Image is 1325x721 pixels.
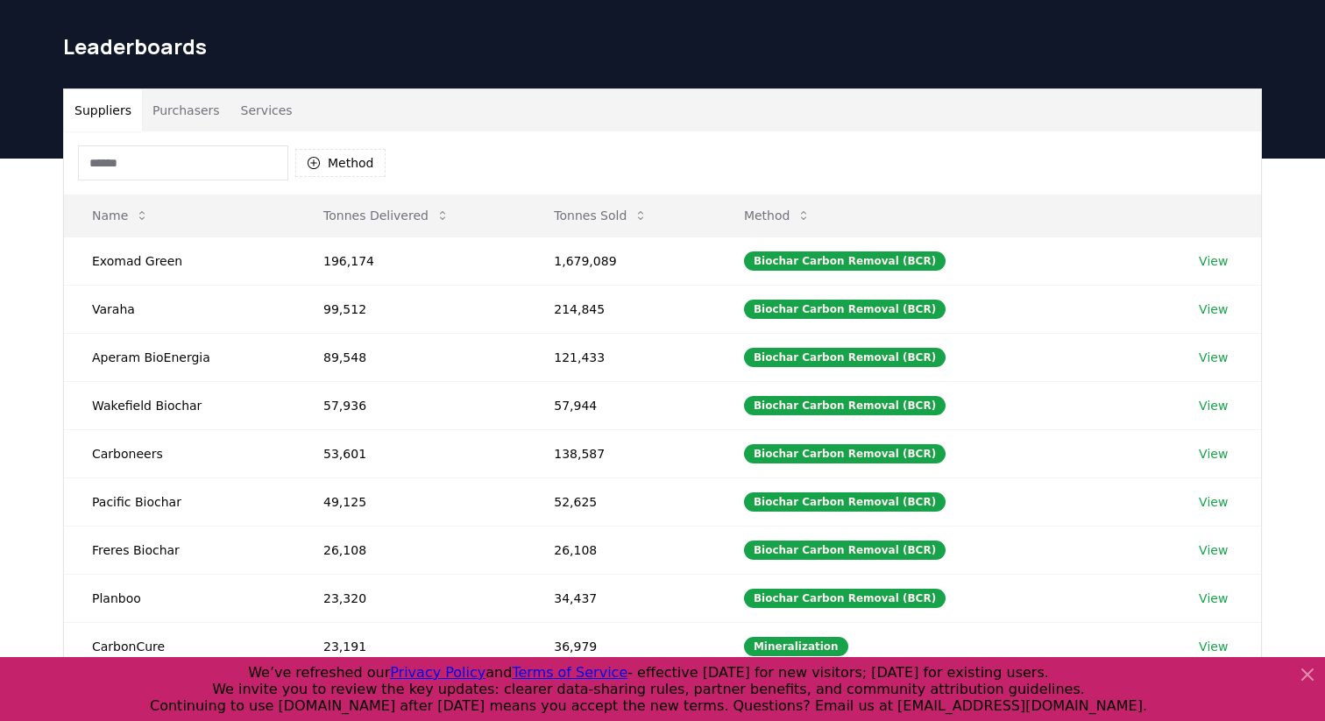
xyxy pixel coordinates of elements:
[64,285,295,333] td: Varaha
[230,89,303,131] button: Services
[64,381,295,429] td: Wakefield Biochar
[1199,397,1228,414] a: View
[744,492,946,512] div: Biochar Carbon Removal (BCR)
[295,285,526,333] td: 99,512
[744,348,946,367] div: Biochar Carbon Removal (BCR)
[1199,349,1228,366] a: View
[1199,541,1228,559] a: View
[309,198,464,233] button: Tonnes Delivered
[1199,493,1228,511] a: View
[526,285,716,333] td: 214,845
[78,198,163,233] button: Name
[295,574,526,622] td: 23,320
[295,333,526,381] td: 89,548
[526,429,716,477] td: 138,587
[295,237,526,285] td: 196,174
[744,300,946,319] div: Biochar Carbon Removal (BCR)
[64,622,295,670] td: CarbonCure
[526,622,716,670] td: 36,979
[526,333,716,381] td: 121,433
[295,622,526,670] td: 23,191
[744,637,848,656] div: Mineralization
[295,526,526,574] td: 26,108
[295,429,526,477] td: 53,601
[526,526,716,574] td: 26,108
[744,444,946,463] div: Biochar Carbon Removal (BCR)
[142,89,230,131] button: Purchasers
[295,149,386,177] button: Method
[526,237,716,285] td: 1,679,089
[1199,638,1228,655] a: View
[540,198,662,233] button: Tonnes Sold
[295,381,526,429] td: 57,936
[526,477,716,526] td: 52,625
[64,89,142,131] button: Suppliers
[64,429,295,477] td: Carboneers
[64,333,295,381] td: Aperam BioEnergia
[744,589,946,608] div: Biochar Carbon Removal (BCR)
[64,237,295,285] td: Exomad Green
[1199,252,1228,270] a: View
[63,32,1262,60] h1: Leaderboards
[526,381,716,429] td: 57,944
[1199,300,1228,318] a: View
[64,477,295,526] td: Pacific Biochar
[744,541,946,560] div: Biochar Carbon Removal (BCR)
[744,396,946,415] div: Biochar Carbon Removal (BCR)
[295,477,526,526] td: 49,125
[64,526,295,574] td: Freres Biochar
[730,198,825,233] button: Method
[526,574,716,622] td: 34,437
[744,251,946,271] div: Biochar Carbon Removal (BCR)
[1199,445,1228,463] a: View
[1199,590,1228,607] a: View
[64,574,295,622] td: Planboo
